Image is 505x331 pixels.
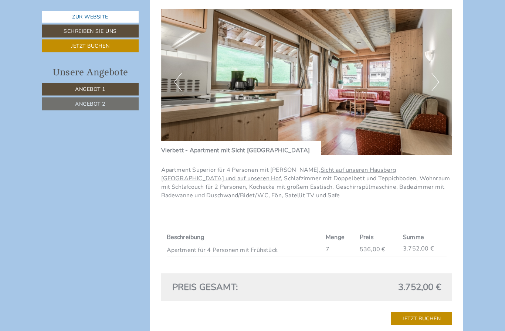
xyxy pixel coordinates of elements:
th: Preis [357,232,400,243]
small: 12:23 [11,36,123,41]
p: Apartment Superior für 4 Personen mit [PERSON_NAME], , Schlafzimmer mit Doppelbett und Teppichbod... [161,166,453,200]
div: [DATE] [131,6,160,18]
th: Summe [400,232,447,243]
div: Vierbett - Apartment mit Sicht [GEOGRAPHIC_DATA] [161,141,321,155]
button: Senden [247,195,291,208]
th: Beschreibung [167,232,323,243]
span: 536,00 € [360,246,386,254]
img: image [161,10,453,155]
button: Previous [174,73,182,92]
a: Jetzt buchen [391,313,452,325]
a: Schreiben Sie uns [42,25,139,38]
span: Angebot 2 [75,100,105,108]
a: Jetzt buchen [42,40,139,52]
span: Angebot 1 [75,86,105,93]
div: Guten Tag, wie können wir Ihnen helfen? [6,20,126,42]
td: 7 [323,243,357,257]
td: 3.752,00 € [400,243,447,257]
a: Zur Website [42,11,139,23]
th: Menge [323,232,357,243]
div: Hotel Ciasa Rü Blanch - Authentic view [11,21,123,27]
u: Sicht auf unseren Hausberg [GEOGRAPHIC_DATA] und auf unseren Hof [161,166,396,183]
div: Preis gesamt: [167,281,307,294]
span: 3.752,00 € [398,281,441,294]
button: Next [431,73,439,92]
td: Apartment für 4 Personen mit Frühstück [167,243,323,257]
div: Unsere Angebote [42,65,139,79]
